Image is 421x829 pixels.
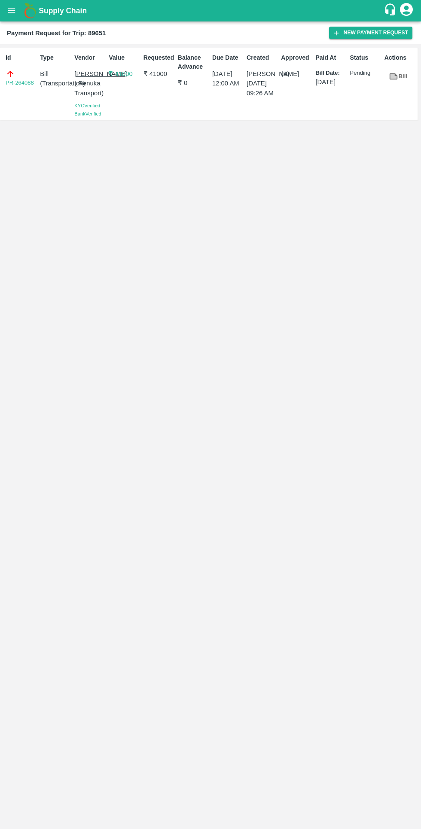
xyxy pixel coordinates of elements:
[384,69,412,84] a: Bill
[74,53,105,62] p: Vendor
[143,53,174,62] p: Requested
[212,53,243,62] p: Due Date
[40,69,71,79] p: Bill
[178,53,209,71] p: Balance Advance
[178,78,209,88] p: ₹ 0
[212,69,243,88] p: [DATE] 12:00 AM
[399,2,414,20] div: account of current user
[315,53,346,62] p: Paid At
[143,69,174,79] p: ₹ 41000
[39,6,87,15] b: Supply Chain
[350,53,381,62] p: Status
[315,77,346,87] p: [DATE]
[109,53,140,62] p: Value
[7,30,106,36] b: Payment Request for Trip: 89651
[6,79,34,87] a: PR-264088
[40,53,71,62] p: Type
[2,1,21,21] button: open drawer
[329,27,412,39] button: New Payment Request
[281,69,312,79] p: (B)
[315,69,346,77] p: Bill Date:
[350,69,381,77] p: Pending
[247,79,278,98] p: [DATE] 09:26 AM
[39,5,384,17] a: Supply Chain
[109,69,140,79] p: ₹ 41000
[74,103,100,108] span: KYC Verified
[74,69,105,98] p: [PERSON_NAME] ( Renuka Transport)
[384,3,399,18] div: customer-support
[281,53,312,62] p: Approved
[40,79,71,88] p: ( Transportation )
[74,111,101,116] span: Bank Verified
[247,69,278,79] p: [PERSON_NAME]
[6,53,37,62] p: Id
[247,53,278,62] p: Created
[384,53,415,62] p: Actions
[21,2,39,19] img: logo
